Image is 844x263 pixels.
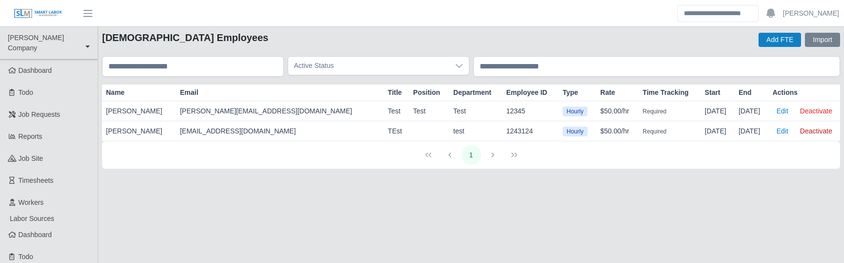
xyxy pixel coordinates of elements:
span: Type [563,88,578,98]
span: Time Tracking [643,88,689,98]
button: Edit [773,124,792,138]
span: [DATE] [738,107,760,115]
td: [PERSON_NAME] [102,121,176,141]
h2: [DEMOGRAPHIC_DATA] Employees [102,31,268,44]
button: Import [805,33,840,47]
td: 12345 [502,101,559,121]
span: Labor Sources [10,215,54,222]
span: $50.00/hr [600,107,629,115]
span: Dashboard [19,231,52,239]
button: Page 1 [462,145,481,165]
span: Reports [19,132,42,140]
span: Todo [19,88,33,96]
span: Department [453,88,491,98]
span: Active Status [288,57,449,75]
span: Rate [600,88,615,98]
td: [PERSON_NAME][EMAIL_ADDRESS][DOMAIN_NAME] [176,101,384,121]
button: Deactivate [796,104,836,118]
span: [DATE] [738,127,760,135]
td: Test [449,101,502,121]
span: Position [413,88,440,98]
span: Name [106,88,125,98]
button: Edit [773,104,792,118]
span: [DATE] [705,107,726,115]
span: Actions [773,88,798,98]
input: Search [677,5,759,22]
span: Timesheets [19,176,54,184]
td: Test [384,101,409,121]
span: Hourly [563,127,588,136]
span: Start [705,88,720,98]
span: job site [19,154,43,162]
td: 1243124 [502,121,559,141]
span: Workers [19,198,44,206]
span: Hourly [563,107,588,116]
td: Test [409,101,449,121]
a: [PERSON_NAME] [783,8,839,19]
span: End [738,88,751,98]
span: Title [388,88,402,98]
td: test [449,121,502,141]
span: [DATE] [705,127,726,135]
td: [EMAIL_ADDRESS][DOMAIN_NAME] [176,121,384,141]
button: Add FTE [759,33,801,47]
span: Required [643,128,667,135]
td: TEst [384,121,409,141]
button: Deactivate [796,124,836,138]
img: SLM Logo [14,8,63,19]
span: Required [643,108,667,115]
td: [PERSON_NAME] [102,101,176,121]
span: Email [180,88,198,98]
span: Dashboard [19,66,52,74]
span: $50.00/hr [600,127,629,135]
span: Todo [19,253,33,261]
span: Job Requests [19,110,61,118]
span: Employee ID [506,88,547,98]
